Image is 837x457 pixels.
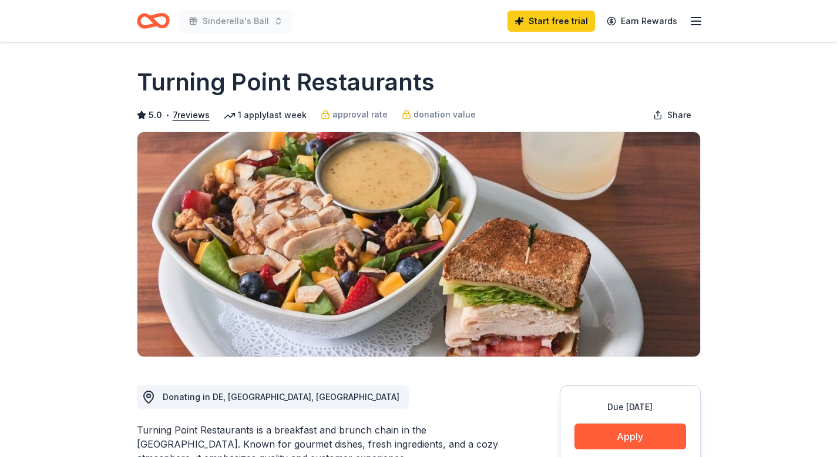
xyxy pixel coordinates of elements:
[149,108,162,122] span: 5.0
[203,14,269,28] span: Sinderella's Ball
[667,108,691,122] span: Share
[163,392,399,402] span: Donating in DE, [GEOGRAPHIC_DATA], [GEOGRAPHIC_DATA]
[574,424,686,449] button: Apply
[321,107,388,122] a: approval rate
[224,108,307,122] div: 1 apply last week
[137,7,170,35] a: Home
[165,110,169,120] span: •
[414,107,476,122] span: donation value
[574,400,686,414] div: Due [DATE]
[644,103,701,127] button: Share
[332,107,388,122] span: approval rate
[600,11,684,32] a: Earn Rewards
[507,11,595,32] a: Start free trial
[173,108,210,122] button: 7reviews
[137,66,435,99] h1: Turning Point Restaurants
[137,132,700,357] img: Image for Turning Point Restaurants
[179,9,293,33] button: Sinderella's Ball
[402,107,476,122] a: donation value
